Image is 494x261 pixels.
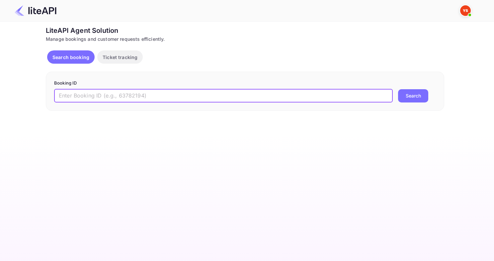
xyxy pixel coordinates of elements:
p: Search booking [52,54,89,61]
input: Enter Booking ID (e.g., 63782194) [54,89,393,102]
p: Ticket tracking [103,54,137,61]
div: Manage bookings and customer requests efficiently. [46,35,444,42]
div: LiteAPI Agent Solution [46,26,444,35]
button: Search [398,89,428,102]
img: LiteAPI Logo [15,5,56,16]
img: Yandex Support [460,5,471,16]
p: Booking ID [54,80,436,87]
